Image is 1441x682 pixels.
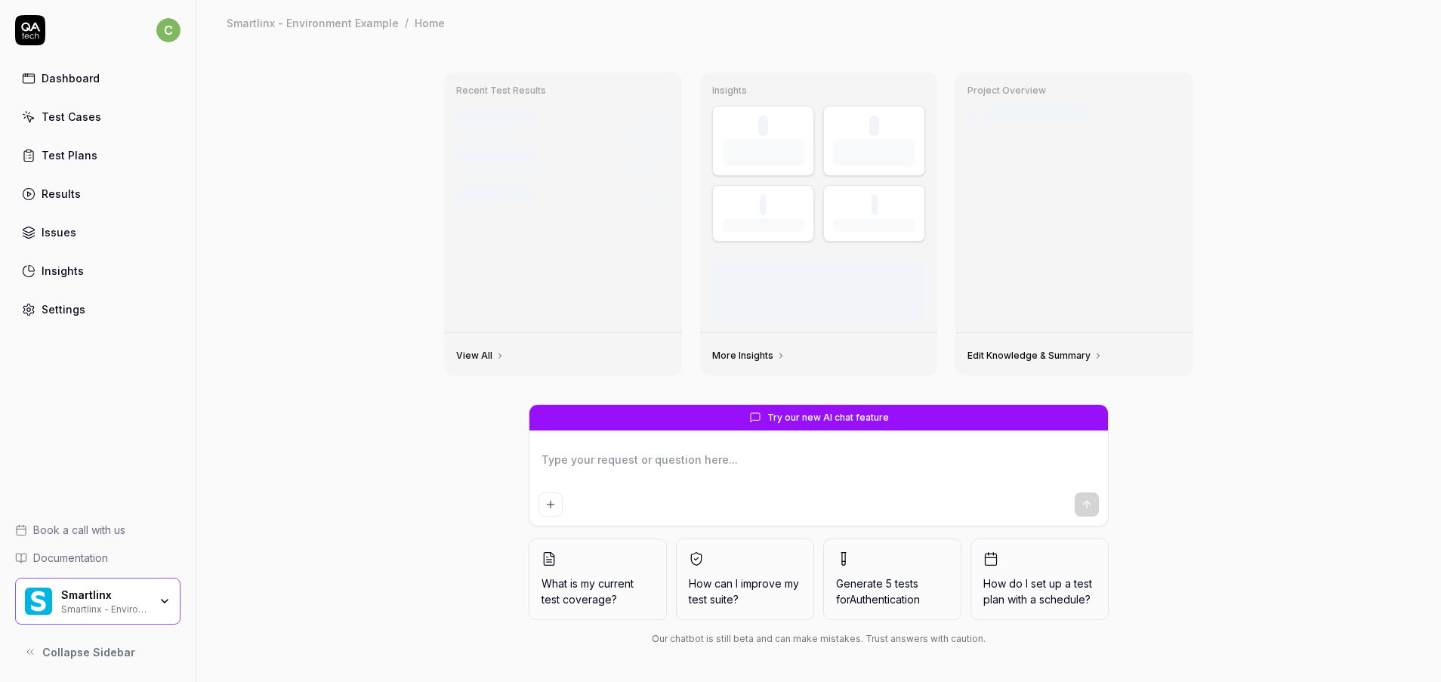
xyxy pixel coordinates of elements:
div: Test run #1234 [456,109,535,125]
button: Add attachment [538,492,563,517]
a: Edit Knowledge & Summary [967,350,1103,362]
a: Insights [15,256,181,285]
button: c [156,15,181,45]
div: 2h ago [640,110,670,124]
div: 12 tests [622,126,656,140]
div: Smartlinx - Environment Example [227,15,399,30]
div: 8/12 tests [613,165,656,178]
div: 12/12 tests [610,203,656,217]
div: Dashboard [42,70,100,86]
a: Issues [15,218,181,247]
img: Smartlinx Logo [25,588,52,615]
div: Test Cases (enabled) [833,139,915,166]
div: Home [415,15,445,30]
a: Documentation [15,550,181,566]
div: Scheduled [456,203,505,217]
div: [DATE] [640,187,670,201]
div: - [760,195,766,215]
a: Book a call with us [15,522,181,538]
div: Test Plans [42,147,97,163]
div: GitHub Push • main [456,165,542,178]
h3: Recent Test Results [456,85,670,97]
div: 4h ago [639,149,670,162]
div: Smartlinx - Environment Example [61,602,149,614]
div: Results [42,186,81,202]
a: View All [456,350,505,362]
div: Insights [42,263,84,279]
a: Test Cases [15,102,181,131]
button: How can I improve my test suite? [676,539,814,620]
a: More Insights [712,350,785,362]
button: Generate 5 tests forAuthentication [823,539,961,620]
div: Avg Duration [833,218,915,232]
div: Issues [42,224,76,240]
span: c [156,18,181,42]
span: Generate 5 tests for Authentication [836,577,920,606]
div: Test Executions (last 30 days) [722,139,804,166]
div: - [872,195,878,215]
div: Test Cases [42,109,101,125]
div: / [405,15,409,30]
div: Manual Trigger [456,126,523,140]
a: Settings [15,295,181,324]
span: How do I set up a test plan with a schedule? [983,576,1096,607]
span: Documentation [33,550,108,566]
div: Success Rate [722,218,804,232]
a: Test Plans [15,140,181,170]
div: 0 [758,116,768,136]
div: Our chatbot is still beta and can make mistakes. Trust answers with caution. [529,632,1109,646]
div: Test run #1233 [456,147,535,163]
button: How do I set up a test plan with a schedule? [970,539,1109,620]
button: Collapse Sidebar [15,637,181,667]
button: Smartlinx LogoSmartlinxSmartlinx - Environment Example [15,578,181,625]
span: Book a call with us [33,522,125,538]
div: Settings [42,301,85,317]
a: Dashboard [15,63,181,93]
span: Try our new AI chat feature [767,411,889,424]
a: Results [15,179,181,208]
span: Collapse Sidebar [42,644,135,660]
div: 0 [869,116,879,136]
span: What is my current test coverage? [542,576,654,607]
button: What is my current test coverage? [529,539,667,620]
h3: Project Overview [967,85,1181,97]
div: Test run #1232 [456,186,535,202]
div: Smartlinx [61,588,149,602]
div: Last crawled [DATE] [986,106,1087,122]
h3: Insights [712,85,926,97]
span: How can I improve my test suite? [689,576,801,607]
